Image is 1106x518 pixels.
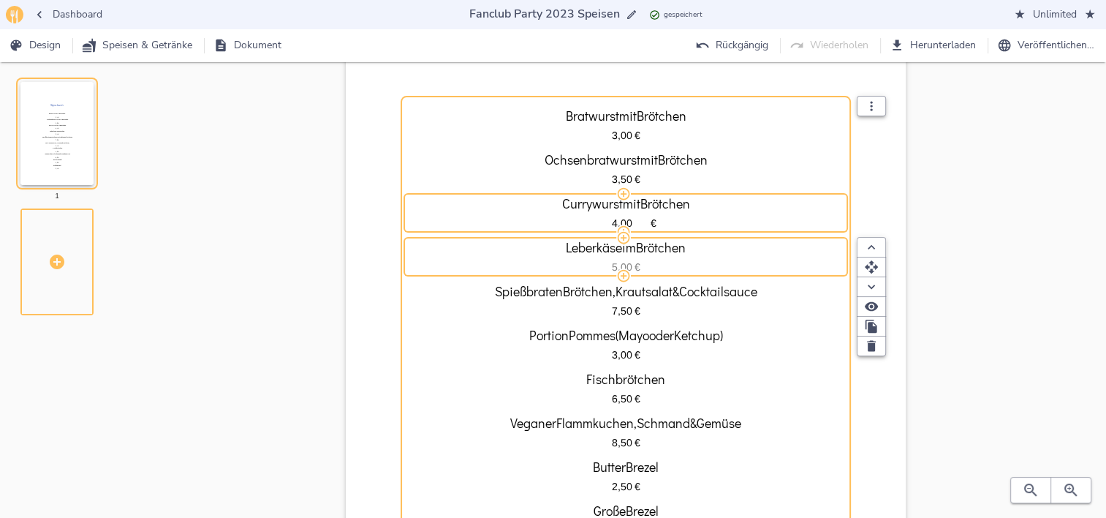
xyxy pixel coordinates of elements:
[545,153,640,168] span: Ochsenbratwurst
[466,4,623,24] input: …
[612,437,632,448] span: 8,50
[635,129,640,141] span: €
[211,32,287,59] button: Dokument
[408,191,844,235] div: CurrywurstmitBrötchen€
[697,416,741,431] span: Gemüse
[566,109,619,124] span: Bratwurst
[12,37,61,55] span: Design
[79,32,198,59] button: Speisen & Getränke
[651,217,656,229] span: €
[887,32,982,59] button: Herunterladen
[6,32,67,59] button: Design
[408,323,844,367] div: PortionPommes(MayooderKetchup)3,00€
[649,329,674,343] span: oder
[408,235,844,279] div: LeberkäseimBrötchen5,00€
[622,241,636,255] span: im
[619,109,637,124] span: mit
[692,32,774,59] button: Rückgängig
[612,349,632,361] span: 3,00
[612,129,632,141] span: 3,00
[864,319,879,334] svg: Duplizieren
[649,10,660,20] svg: Zuletzt gespeichert: 07.10.2025 14:03 Uhr
[586,372,665,387] span: Fischbrötchen
[636,241,686,255] span: Brötchen
[408,454,844,498] div: ButterBrezel2,50€
[616,230,631,245] button: Speise / Getränk hinzufügen
[529,329,569,343] span: Portion
[85,37,192,55] span: Speisen & Getränke
[566,241,622,255] span: Leberkäse
[864,240,879,255] svg: Nach oben
[635,437,640,448] span: €
[635,305,640,317] span: €
[408,103,844,147] div: BratwurstmitBrötchen3,00€
[569,329,616,343] span: Pommes
[640,197,690,211] span: Brötchen
[994,32,1100,59] button: Veröffentlichen…
[616,269,631,283] button: Speise / Getränk hinzufügen
[612,393,632,405] span: 6,50
[20,70,145,197] div: SpeisenBratwurstmitBrötchen3,00€OchsenbratwurstmitBrötchen3,50€CurrywurstmitBrötchen4,00€Leberkäs...
[1015,6,1094,24] span: Unlimited
[1000,37,1094,55] span: Veröffentlichen…
[216,37,281,55] span: Dokument
[408,367,844,410] div: Fischbrötchen6,50€
[864,339,879,353] svg: Löschen
[612,481,632,492] span: 2,50
[408,147,844,191] div: OchsenbratwurstmitBrötchen3,50€
[864,99,879,113] svg: Modul Optionen
[29,1,108,29] button: Dashboard
[563,285,616,299] span: Brötchen,
[637,109,686,124] span: Brötchen
[616,329,649,343] span: (Mayo
[556,416,637,431] span: Flammkuchen,
[616,285,673,299] span: Krautsalat
[635,173,640,185] span: €
[664,9,702,21] span: gespeichert
[635,349,640,361] span: €
[635,481,640,492] span: €
[679,285,757,299] span: Cocktailsauce
[640,153,658,168] span: mit
[612,261,632,273] span: 5,00
[408,410,844,454] div: VeganerFlammkuchen,Schmand&Gemüse8,50€
[673,285,679,299] span: &
[637,416,690,431] span: Schmand
[510,416,556,431] span: Veganer
[698,37,768,55] span: Rückgängig
[690,416,697,431] span: &
[612,305,632,317] span: 7,50
[674,329,723,343] span: Ketchup)
[562,197,623,211] span: Currywurst
[616,225,631,239] button: Speise / Getränk hinzufügen
[893,37,976,55] span: Herunterladen
[408,279,844,323] div: SpießbratenBrötchen,Krautsalat&Cocktailsauce7,50€
[495,285,563,299] span: Spießbraten
[635,393,640,405] span: €
[593,460,626,475] span: Butter
[1010,1,1100,29] button: Unlimited
[616,187,631,201] button: Speise / Getränk hinzufügen
[626,460,659,475] span: Brezel
[658,153,708,168] span: Brötchen
[623,197,640,211] span: mit
[612,173,632,185] span: 3,50
[48,253,66,271] svg: Seite hinzufügen
[35,6,102,24] span: Dashboard
[635,261,640,273] span: €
